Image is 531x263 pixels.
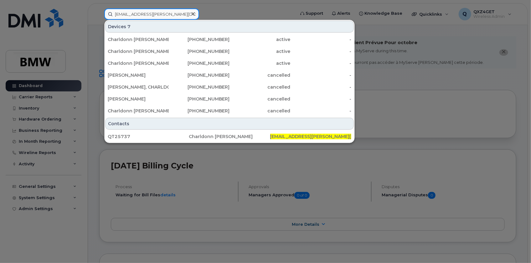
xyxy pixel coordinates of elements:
[105,21,354,33] div: Devices
[108,108,169,114] div: Charldonn [PERSON_NAME]
[504,236,526,258] iframe: Messenger Launcher
[291,48,352,54] div: -
[105,58,354,69] a: Charldonn [PERSON_NAME][PHONE_NUMBER]active-
[108,60,169,66] div: Charldonn [PERSON_NAME]
[229,36,291,43] div: active
[108,36,169,43] div: Charldonn [PERSON_NAME]
[229,96,291,102] div: cancelled
[270,134,388,139] span: [EMAIL_ADDRESS][PERSON_NAME][DOMAIN_NAME]
[291,96,352,102] div: -
[229,72,291,78] div: cancelled
[127,23,131,30] span: 7
[229,60,291,66] div: active
[169,36,230,43] div: [PHONE_NUMBER]
[108,96,169,102] div: [PERSON_NAME]
[169,96,230,102] div: [PHONE_NUMBER]
[105,70,354,81] a: [PERSON_NAME][PHONE_NUMBER]cancelled-
[105,93,354,105] a: [PERSON_NAME][PHONE_NUMBER]cancelled-
[169,60,230,66] div: [PHONE_NUMBER]
[105,81,354,93] a: [PERSON_NAME], CHARLDONN[PHONE_NUMBER]cancelled-
[108,84,169,90] div: [PERSON_NAME], CHARLDONN
[105,131,354,142] a: QT25737Charldonn [PERSON_NAME][EMAIL_ADDRESS][PERSON_NAME][DOMAIN_NAME]
[105,118,354,130] div: Contacts
[229,48,291,54] div: active
[169,72,230,78] div: [PHONE_NUMBER]
[189,133,270,140] div: Charldonn [PERSON_NAME]
[169,48,230,54] div: [PHONE_NUMBER]
[108,48,169,54] div: Charldonn [PERSON_NAME]
[105,105,354,116] a: Charldonn [PERSON_NAME][PHONE_NUMBER]cancelled-
[229,84,291,90] div: cancelled
[169,84,230,90] div: [PHONE_NUMBER]
[291,108,352,114] div: -
[291,60,352,66] div: -
[169,108,230,114] div: [PHONE_NUMBER]
[105,46,354,57] a: Charldonn [PERSON_NAME][PHONE_NUMBER]active-
[108,133,189,140] div: QT25737
[105,34,354,45] a: Charldonn [PERSON_NAME][PHONE_NUMBER]active-
[108,72,169,78] div: [PERSON_NAME]
[291,84,352,90] div: -
[229,108,291,114] div: cancelled
[291,72,352,78] div: -
[291,36,352,43] div: -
